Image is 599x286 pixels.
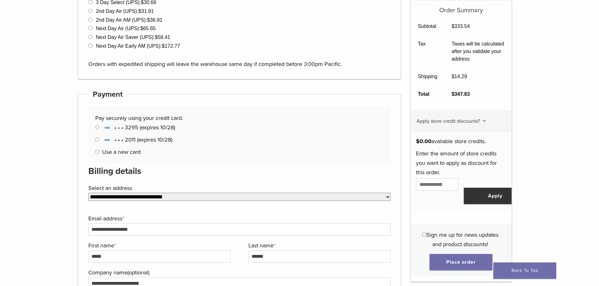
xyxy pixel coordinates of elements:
span: $ [138,8,141,14]
span: 0.00 [416,138,431,145]
span: • • • 2011 (expires 10/28) [102,136,172,143]
h3: Billing details [88,164,391,179]
bdi: 14.29 [452,74,467,79]
span: $ [155,35,158,40]
span: $ [416,138,419,145]
label: Next Day Air Saver (UPS): [96,35,170,40]
label: Select an address [88,183,389,193]
bdi: 333.54 [452,24,470,29]
p: Pay securely using your credit card. [95,113,383,123]
label: Next Day Air Early AM (UPS): [96,43,180,49]
label: Next Day Air (UPS): [96,26,156,31]
label: Email address [88,214,389,223]
span: $ [452,91,454,97]
td: Taxes will be calculated after you validate your address [445,35,512,68]
span: $ [162,43,165,49]
span: $ [452,74,454,79]
img: Visa [102,137,112,143]
bdi: 31.91 [138,8,154,14]
h4: Payment [88,87,127,102]
span: $ [147,17,150,23]
span: $ [140,26,143,31]
button: Place order [430,254,492,270]
span: (optional) [127,269,149,276]
p: Enter the amount of store credits you want to apply as discount for this order. [416,149,506,177]
bdi: 36.91 [147,17,163,23]
th: Shipping [411,68,445,85]
th: Total [411,85,445,103]
span: Sign me up for news updates and product discounts! [426,231,498,248]
th: Tax [411,35,445,68]
label: First name [88,241,229,250]
th: Subtotal [411,18,445,35]
label: 2nd Day Air (UPS): [96,8,154,14]
bdi: 58.41 [155,35,170,40]
label: 2nd Day Air AM (UPS): [96,17,163,23]
bdi: 65.65 [140,26,156,31]
a: Back To Top [493,262,556,279]
label: Use a new card [102,148,141,155]
label: Company name [88,268,389,277]
img: Visa [102,125,112,131]
p: available store credits. [416,137,506,146]
span: • • • 3295 (expires 10/28) [102,124,175,131]
span: Apply store credit discounts? [417,118,480,124]
p: Orders with expedited shipping will leave the warehouse same day if completed before 3:00pm Pacific. [88,50,391,69]
span: $ [452,24,454,29]
img: caret.svg [483,120,486,122]
bdi: 172.77 [162,43,180,49]
label: Last name [248,241,389,250]
bdi: 347.83 [452,91,470,97]
button: Apply [464,188,527,204]
h5: Order Summary [411,0,512,14]
input: Sign me up for news updates and product discounts! [422,233,426,237]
